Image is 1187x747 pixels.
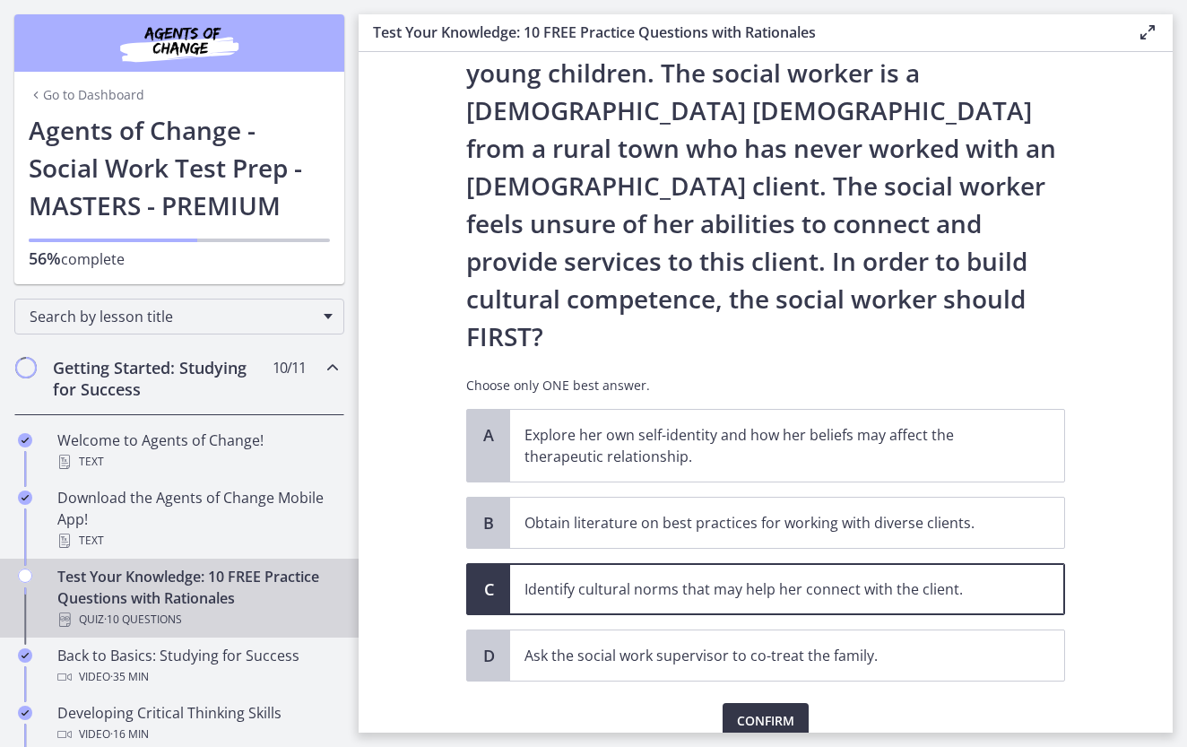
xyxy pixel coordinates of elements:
div: Search by lesson title [14,299,344,334]
span: 10 / 11 [273,357,306,378]
span: Confirm [737,710,794,732]
span: Search by lesson title [30,307,315,326]
span: D [478,645,499,666]
p: Obtain literature on best practices for working with diverse clients. [524,512,1014,534]
a: Go to Dashboard [29,86,144,104]
button: Confirm [723,703,809,739]
div: Developing Critical Thinking Skills [57,702,337,745]
span: A [478,424,499,446]
i: Completed [18,648,32,663]
span: · 35 min [110,666,149,688]
span: · 10 Questions [104,609,182,630]
div: Test Your Knowledge: 10 FREE Practice Questions with Rationales [57,566,337,630]
div: Video [57,724,337,745]
div: Video [57,666,337,688]
span: 56% [29,248,61,269]
div: Text [57,530,337,552]
div: Text [57,451,337,473]
span: · 16 min [110,724,149,745]
p: Choose only ONE best answer. [466,377,1065,395]
p: Explore her own self-identity and how her beliefs may affect the therapeutic relationship. [524,424,1014,467]
h2: Getting Started: Studying for Success [53,357,272,400]
i: Completed [18,491,32,505]
div: Back to Basics: Studying for Success [57,645,337,688]
p: complete [29,248,330,270]
i: Completed [18,706,32,720]
div: Welcome to Agents of Change! [57,430,337,473]
img: Agents of Change [72,22,287,65]
span: C [478,578,499,600]
p: Identify cultural norms that may help her connect with the client. [524,578,1014,600]
h3: Test Your Knowledge: 10 FREE Practice Questions with Rationales [373,22,1108,43]
h1: Agents of Change - Social Work Test Prep - MASTERS - PREMIUM [29,111,330,224]
div: Download the Agents of Change Mobile App! [57,487,337,552]
i: Completed [18,433,32,447]
div: Quiz [57,609,337,630]
span: B [478,512,499,534]
p: Ask the social work supervisor to co-treat the family. [524,645,1014,666]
